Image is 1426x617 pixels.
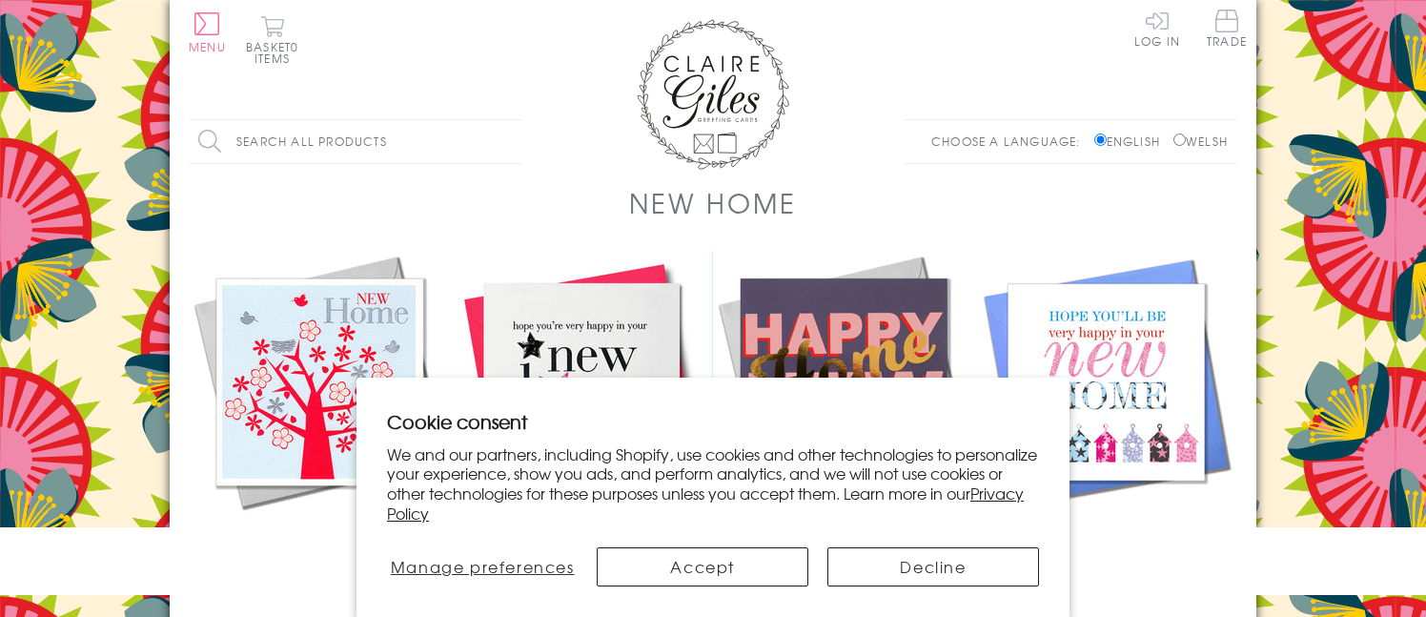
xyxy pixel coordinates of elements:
img: New Home Card, Pink on Plum Happy New Home, with gold foil [713,251,975,513]
span: 0 items [255,38,298,67]
button: Accept [597,547,808,586]
span: Menu [189,38,226,55]
input: Search all products [189,120,522,163]
a: New Home Card, Tree, New Home, Embossed and Foiled text £3.50 Add to Basket [189,251,451,582]
input: Welsh [1173,134,1186,146]
img: New Home Card, Pink Star, Embellished with a padded star [451,251,713,513]
p: We and our partners, including Shopify, use cookies and other technologies to personalize your ex... [387,444,1039,524]
span: Manage preferences [391,555,575,578]
img: New Home Card, Tree, New Home, Embossed and Foiled text [189,251,451,513]
a: New Home Card, Colourful Houses, Hope you'll be very happy in your New Home £3.50 Add to Basket [975,251,1237,582]
h2: Cookie consent [387,408,1039,435]
span: Trade [1207,10,1247,47]
label: English [1094,133,1170,150]
input: English [1094,134,1107,146]
button: Menu [189,12,226,52]
button: Manage preferences [387,547,578,586]
h1: New Home [629,183,796,222]
button: Basket0 items [246,15,298,64]
input: Search [503,120,522,163]
label: Welsh [1173,133,1228,150]
a: Trade [1207,10,1247,51]
button: Decline [827,547,1039,586]
a: New Home Card, Pink on Plum Happy New Home, with gold foil £3.50 Add to Basket [713,251,975,582]
a: New Home Card, Pink Star, Embellished with a padded star £3.50 Add to Basket [451,251,713,582]
a: Log In [1134,10,1180,47]
img: Claire Giles Greetings Cards [637,19,789,170]
p: Choose a language: [931,133,1090,150]
img: New Home Card, Colourful Houses, Hope you'll be very happy in your New Home [975,251,1237,513]
a: Privacy Policy [387,482,1024,524]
